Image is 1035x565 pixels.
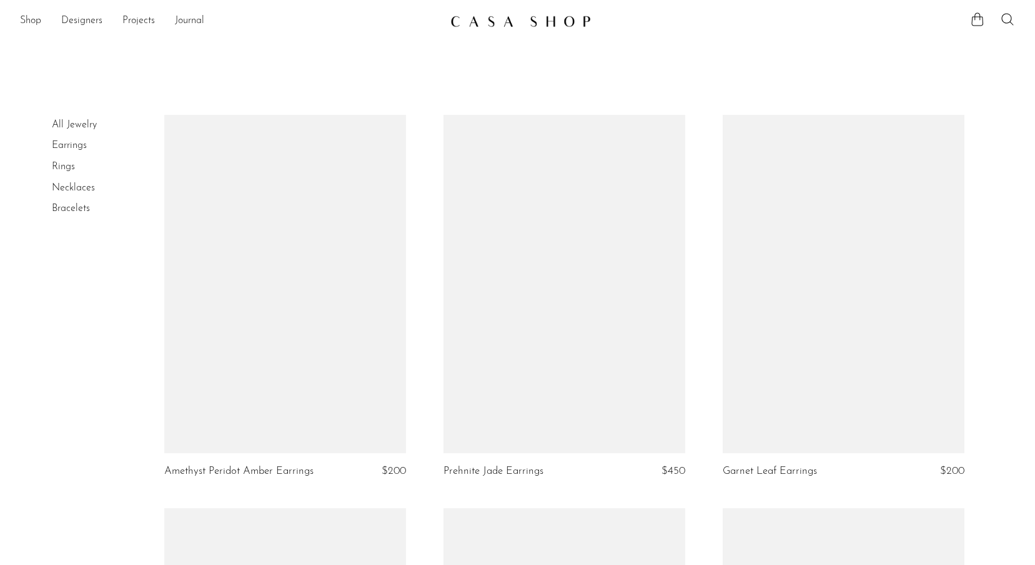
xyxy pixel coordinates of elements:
nav: Desktop navigation [20,11,440,32]
a: All Jewelry [52,120,97,130]
a: Projects [122,13,155,29]
span: $200 [940,466,964,476]
a: Garnet Leaf Earrings [723,466,817,477]
span: $450 [661,466,685,476]
a: Designers [61,13,102,29]
a: Amethyst Peridot Amber Earrings [164,466,314,477]
a: Journal [175,13,204,29]
span: $200 [382,466,406,476]
a: Shop [20,13,41,29]
a: Rings [52,162,75,172]
ul: NEW HEADER MENU [20,11,440,32]
a: Necklaces [52,183,95,193]
a: Prehnite Jade Earrings [443,466,543,477]
a: Earrings [52,140,87,150]
a: Bracelets [52,204,90,214]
